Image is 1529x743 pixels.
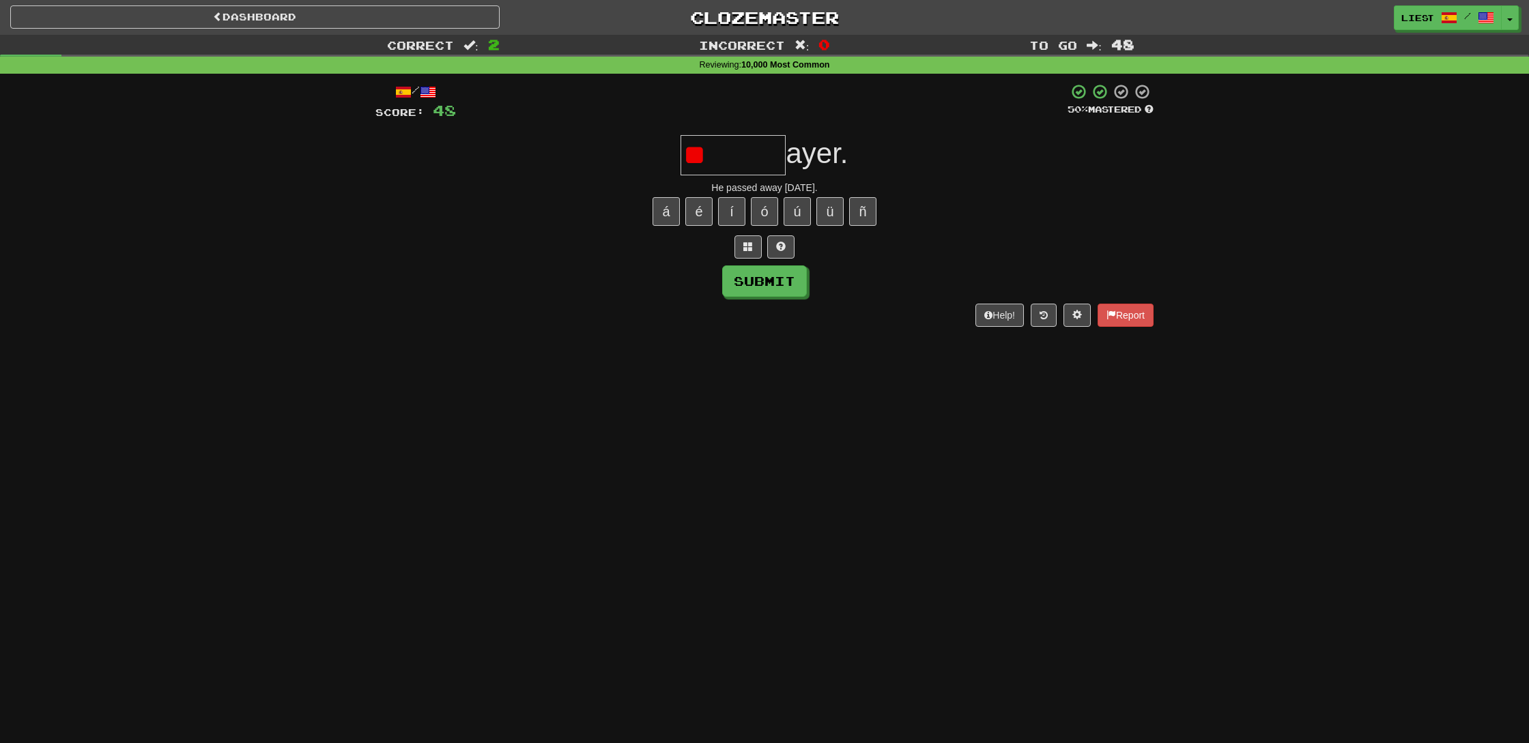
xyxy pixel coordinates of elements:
span: 2 [488,36,500,53]
div: Mastered [1068,104,1154,116]
span: 48 [1111,36,1134,53]
span: 0 [818,36,830,53]
strong: 10,000 Most Common [741,60,829,70]
span: To go [1029,38,1077,52]
button: ü [816,197,844,226]
span: LiesT [1401,12,1434,24]
button: ó [751,197,778,226]
div: He passed away [DATE]. [375,181,1154,194]
span: : [795,40,810,51]
button: Submit [722,265,807,297]
button: Round history (alt+y) [1031,304,1057,327]
button: á [653,197,680,226]
span: 50 % [1068,104,1088,115]
a: Clozemaster [520,5,1010,29]
button: ñ [849,197,876,226]
span: / [1464,11,1471,20]
button: Help! [975,304,1024,327]
button: í [718,197,745,226]
button: Report [1098,304,1154,327]
span: Correct [387,38,454,52]
a: LiesT / [1394,5,1502,30]
button: Single letter hint - you only get 1 per sentence and score half the points! alt+h [767,235,795,259]
button: é [685,197,713,226]
span: Incorrect [699,38,785,52]
span: : [463,40,478,51]
span: ayer. [786,137,848,169]
span: : [1087,40,1102,51]
button: ú [784,197,811,226]
span: 48 [433,102,456,119]
div: / [375,83,456,100]
button: Switch sentence to multiple choice alt+p [734,235,762,259]
a: Dashboard [10,5,500,29]
span: Score: [375,106,425,118]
